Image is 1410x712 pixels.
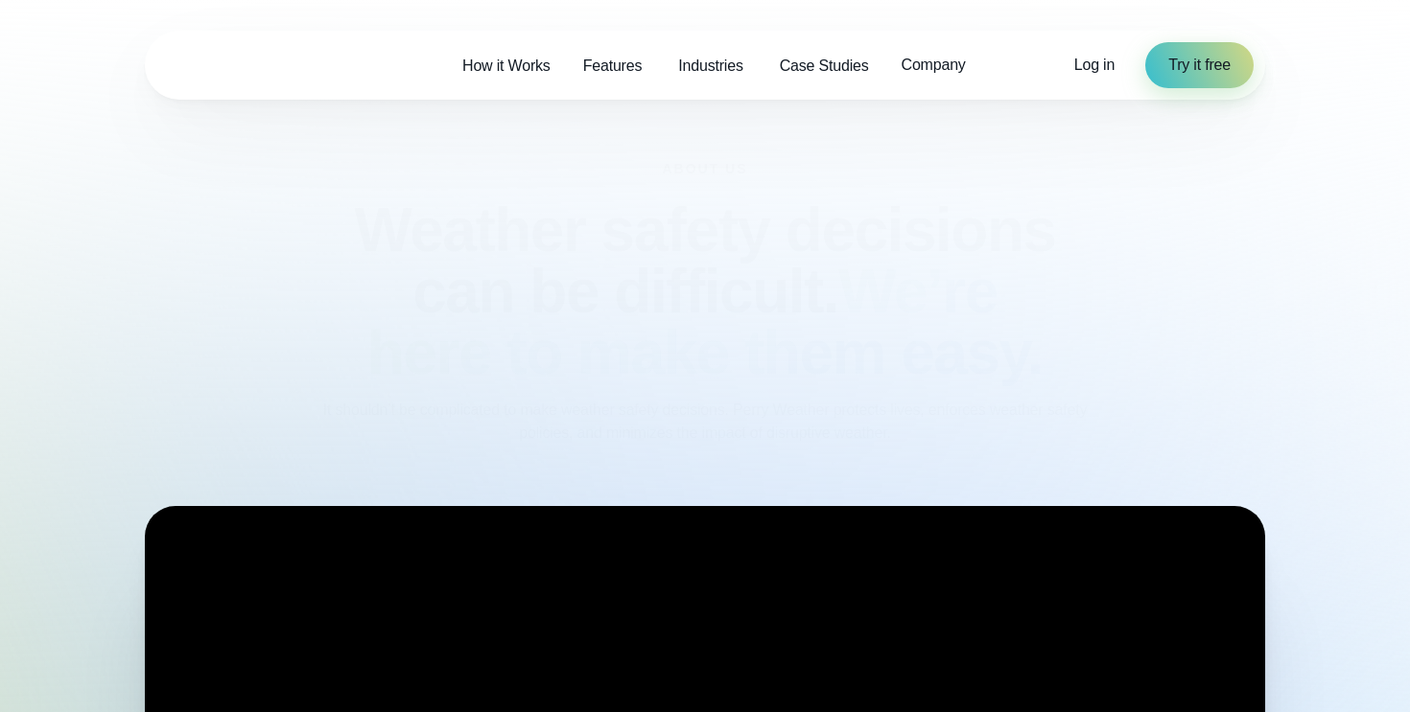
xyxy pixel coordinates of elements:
[902,54,966,77] span: Company
[462,55,551,78] span: How it Works
[764,46,885,85] a: Case Studies
[1074,57,1115,73] span: Log in
[1145,42,1254,88] a: Try it free
[678,55,742,78] span: Industries
[1074,54,1115,77] a: Log in
[446,46,567,85] a: How it Works
[583,55,643,78] span: Features
[1168,54,1231,77] span: Try it free
[780,55,869,78] span: Case Studies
